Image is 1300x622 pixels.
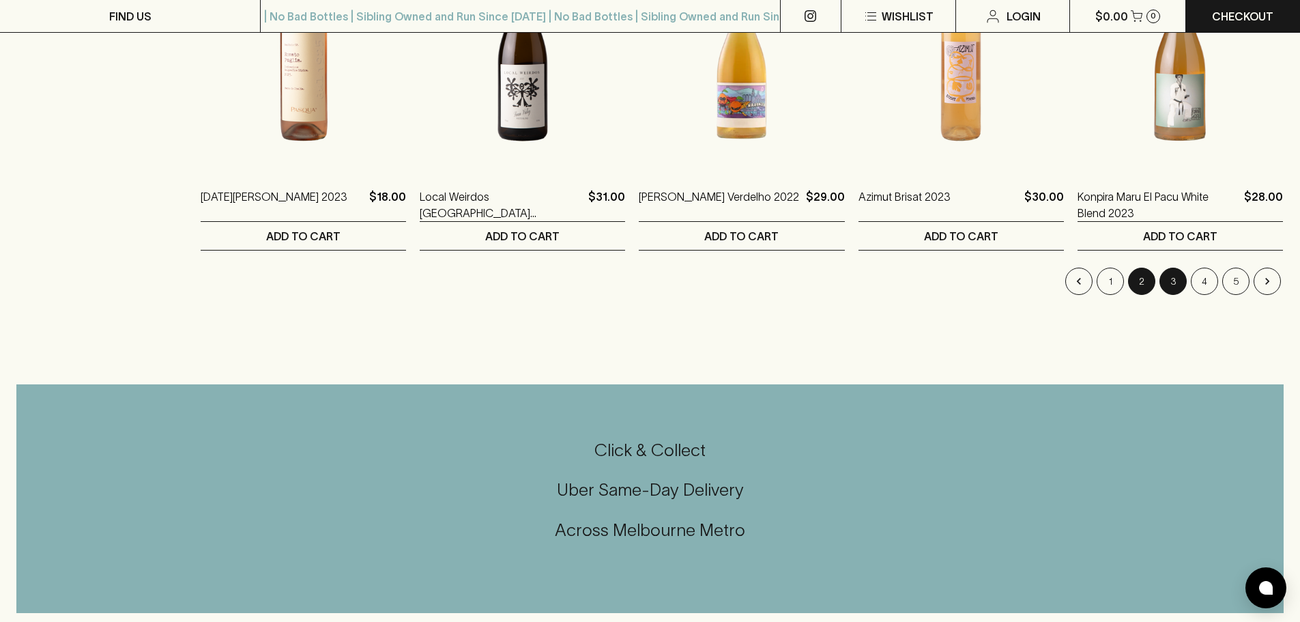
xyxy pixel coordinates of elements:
[420,222,625,250] button: ADD TO CART
[639,222,844,250] button: ADD TO CART
[109,8,151,25] p: FIND US
[16,384,1284,613] div: Call to action block
[1024,188,1064,221] p: $30.00
[1065,268,1093,295] button: Go to previous page
[485,228,560,244] p: ADD TO CART
[1244,188,1283,221] p: $28.00
[1078,222,1283,250] button: ADD TO CART
[882,8,934,25] p: Wishlist
[201,222,406,250] button: ADD TO CART
[1128,268,1155,295] button: page 2
[1097,268,1124,295] button: Go to page 1
[1222,268,1250,295] button: Go to page 5
[16,519,1284,541] h5: Across Melbourne Metro
[588,188,625,221] p: $31.00
[1254,268,1281,295] button: Go to next page
[1078,188,1239,221] a: Konpira Maru El Pacu White Blend 2023
[266,228,341,244] p: ADD TO CART
[16,479,1284,501] h5: Uber Same-Day Delivery
[1095,8,1128,25] p: $0.00
[1212,8,1273,25] p: Checkout
[420,188,583,221] a: Local Weirdos [GEOGRAPHIC_DATA][PERSON_NAME] 2023
[1151,12,1156,20] p: 0
[924,228,998,244] p: ADD TO CART
[639,188,799,221] a: [PERSON_NAME] Verdelho 2022
[16,439,1284,462] h5: Click & Collect
[1159,268,1187,295] button: Go to page 3
[201,188,347,221] a: [DATE][PERSON_NAME] 2023
[806,188,845,221] p: $29.00
[1007,8,1041,25] p: Login
[1143,228,1217,244] p: ADD TO CART
[858,188,951,221] a: Azimut Brisat 2023
[1259,581,1273,595] img: bubble-icon
[369,188,406,221] p: $18.00
[1191,268,1218,295] button: Go to page 4
[201,268,1283,295] nav: pagination navigation
[704,228,779,244] p: ADD TO CART
[858,222,1064,250] button: ADD TO CART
